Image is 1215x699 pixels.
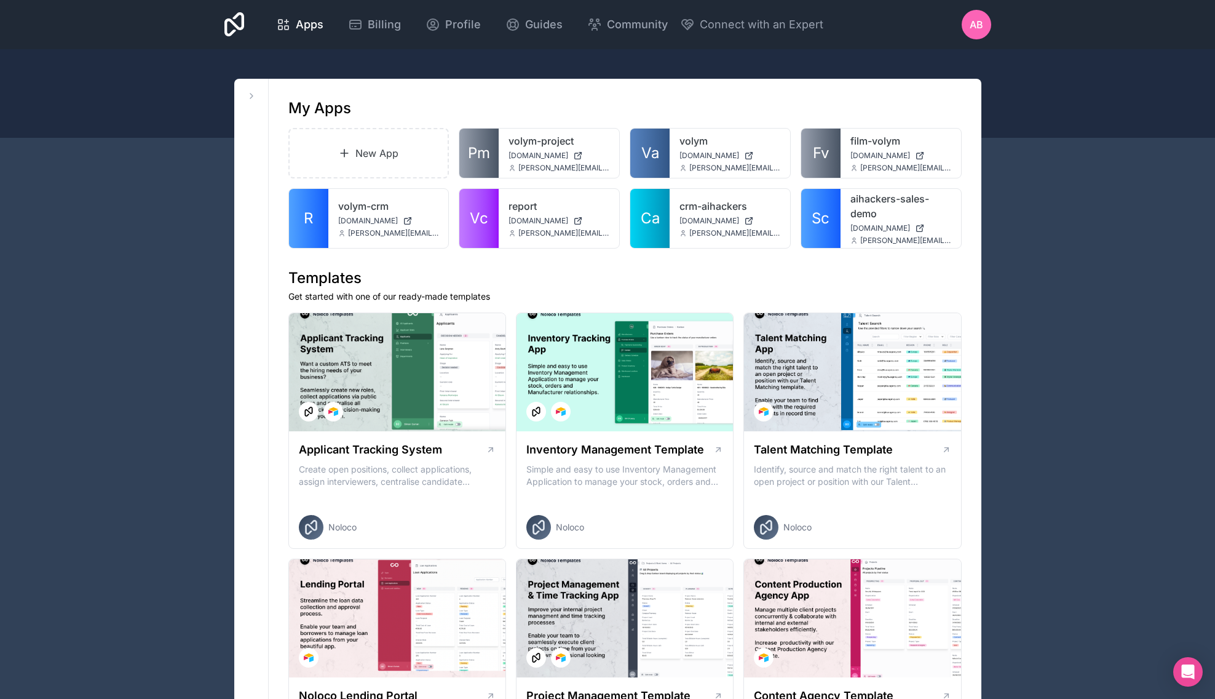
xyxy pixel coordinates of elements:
span: Noloco [556,521,584,533]
a: report [509,199,609,214]
span: Guides [525,16,563,33]
span: Va [641,143,659,163]
span: AB [970,17,983,32]
img: Airtable Logo [556,407,566,417]
span: [DOMAIN_NAME] [850,223,910,233]
span: Vc [470,209,488,228]
span: [PERSON_NAME][EMAIL_ADDRESS][DOMAIN_NAME] [518,163,609,173]
a: [DOMAIN_NAME] [850,223,951,233]
a: [DOMAIN_NAME] [679,216,780,226]
a: Profile [416,11,491,38]
a: Billing [338,11,411,38]
span: Sc [812,209,829,228]
span: Fv [813,143,829,163]
span: Billing [368,16,401,33]
img: Airtable Logo [759,407,769,417]
a: crm-aihackers [679,199,780,214]
span: Noloco [783,521,812,533]
a: [DOMAIN_NAME] [338,216,439,226]
a: Apps [266,11,333,38]
a: volym-crm [338,199,439,214]
a: Vc [459,189,499,248]
span: [DOMAIN_NAME] [850,151,910,161]
h1: Talent Matching Template [754,441,893,458]
div: Open Intercom Messenger [1173,657,1203,687]
a: [DOMAIN_NAME] [850,151,951,161]
p: Identify, source and match the right talent to an open project or position with our Talent Matchi... [754,463,951,488]
a: [DOMAIN_NAME] [679,151,780,161]
a: volym [679,134,780,148]
span: [PERSON_NAME][EMAIL_ADDRESS][DOMAIN_NAME] [518,228,609,238]
span: R [304,209,313,228]
a: New App [288,128,449,178]
span: [DOMAIN_NAME] [338,216,398,226]
span: [DOMAIN_NAME] [509,216,568,226]
a: R [289,189,328,248]
h1: Applicant Tracking System [299,441,442,458]
a: Fv [801,129,841,178]
a: Ca [630,189,670,248]
h1: Inventory Management Template [526,441,704,458]
a: volym-project [509,134,609,148]
button: Connect with an Expert [680,16,823,33]
span: [PERSON_NAME][EMAIL_ADDRESS][DOMAIN_NAME] [348,228,439,238]
a: Sc [801,189,841,248]
span: Pm [468,143,490,163]
h1: My Apps [288,98,351,118]
a: aihackers-sales-demo [850,191,951,221]
span: [PERSON_NAME][EMAIL_ADDRESS][DOMAIN_NAME] [860,236,951,246]
span: Connect with an Expert [700,16,823,33]
span: Community [607,16,668,33]
a: [DOMAIN_NAME] [509,151,609,161]
span: Profile [445,16,481,33]
img: Airtable Logo [759,653,769,663]
a: Guides [496,11,572,38]
img: Airtable Logo [304,653,314,663]
span: [PERSON_NAME][EMAIL_ADDRESS][DOMAIN_NAME] [689,228,780,238]
img: Airtable Logo [556,653,566,663]
h1: Templates [288,268,962,288]
span: [DOMAIN_NAME] [679,151,739,161]
a: [DOMAIN_NAME] [509,216,609,226]
span: [PERSON_NAME][EMAIL_ADDRESS][DOMAIN_NAME] [689,163,780,173]
span: Ca [641,209,660,228]
img: Airtable Logo [328,407,338,417]
span: Apps [296,16,323,33]
span: [DOMAIN_NAME] [509,151,568,161]
span: [DOMAIN_NAME] [679,216,739,226]
span: [PERSON_NAME][EMAIL_ADDRESS][DOMAIN_NAME] [860,163,951,173]
a: Va [630,129,670,178]
p: Simple and easy to use Inventory Management Application to manage your stock, orders and Manufact... [526,463,723,488]
p: Get started with one of our ready-made templates [288,290,962,303]
span: Noloco [328,521,357,533]
a: film-volym [850,134,951,148]
p: Create open positions, collect applications, assign interviewers, centralise candidate feedback a... [299,463,496,488]
a: Community [577,11,678,38]
a: Pm [459,129,499,178]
